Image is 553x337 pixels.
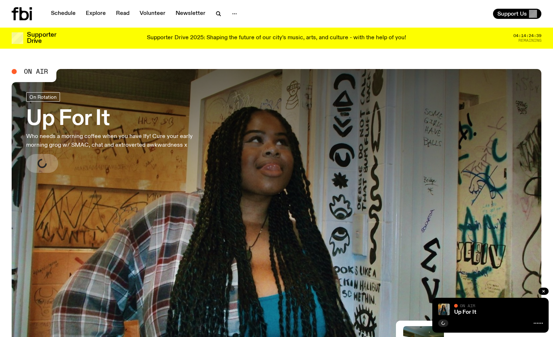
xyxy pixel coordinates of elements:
[171,9,210,19] a: Newsletter
[493,9,541,19] button: Support Us
[147,35,406,41] p: Supporter Drive 2025: Shaping the future of our city’s music, arts, and culture - with the help o...
[29,94,57,100] span: On Rotation
[112,9,134,19] a: Read
[81,9,110,19] a: Explore
[513,34,541,38] span: 04:14:24:39
[26,109,212,129] h3: Up For It
[135,9,170,19] a: Volunteer
[26,132,212,150] p: Who needs a morning coffee when you have Ify! Cure your early morning grog w/ SMAC, chat and extr...
[26,92,212,173] a: Up For ItWho needs a morning coffee when you have Ify! Cure your early morning grog w/ SMAC, chat...
[27,32,56,44] h3: Supporter Drive
[497,11,527,17] span: Support Us
[460,303,475,308] span: On Air
[454,309,476,315] a: Up For It
[26,92,60,102] a: On Rotation
[438,304,450,315] img: Ify - a Brown Skin girl with black braided twists, looking up to the side with her tongue stickin...
[518,38,541,42] span: Remaining
[47,9,80,19] a: Schedule
[24,68,48,75] span: On Air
